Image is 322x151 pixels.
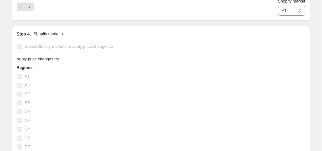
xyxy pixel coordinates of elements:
[25,100,31,105] span: BR
[25,144,31,149] span: DE
[25,92,30,96] span: BE
[25,44,113,49] span: Select Shopify markets to apply price changes to
[25,136,30,140] span: CZ
[17,3,34,11] nav: Pagination
[17,64,136,71] h3: Regions
[33,31,63,37] p: Shopify markets
[25,3,34,11] button: Next
[17,57,59,61] span: Apply price changes to:
[25,74,30,79] span: AT
[17,31,31,37] h2: Step 4.
[25,83,31,87] span: AU
[25,109,31,114] span: CA
[25,127,31,131] span: CY
[25,118,31,123] span: CH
